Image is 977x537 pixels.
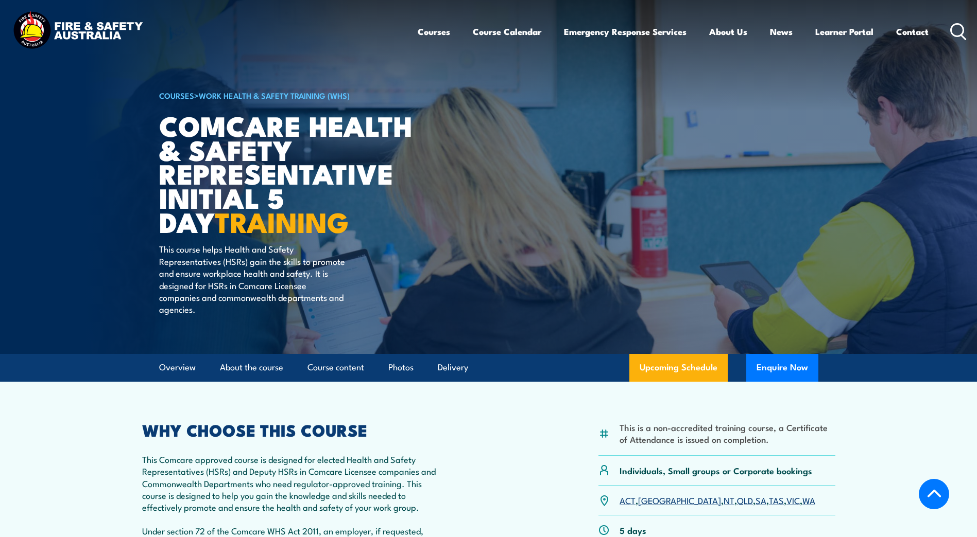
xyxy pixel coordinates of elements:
[724,494,734,506] a: NT
[620,494,636,506] a: ACT
[159,89,194,101] a: COURSES
[473,18,541,45] a: Course Calendar
[620,494,815,506] p: , , , , , , ,
[638,494,721,506] a: [GEOGRAPHIC_DATA]
[418,18,450,45] a: Courses
[629,354,728,382] a: Upcoming Schedule
[159,89,414,101] h6: >
[620,421,835,445] li: This is a non-accredited training course, a Certificate of Attendance is issued on completion.
[142,453,443,513] p: This Comcare approved course is designed for elected Health and Safety Representatives (HSRs) and...
[769,494,784,506] a: TAS
[159,243,347,315] p: This course helps Health and Safety Representatives (HSRs) gain the skills to promote and ensure ...
[215,200,349,242] strong: TRAINING
[896,18,929,45] a: Contact
[199,89,350,101] a: Work Health & Safety Training (WHS)
[159,113,414,234] h1: Comcare Health & Safety Representative Initial 5 Day
[737,494,753,506] a: QLD
[770,18,793,45] a: News
[786,494,800,506] a: VIC
[815,18,873,45] a: Learner Portal
[142,422,443,437] h2: WHY CHOOSE THIS COURSE
[756,494,766,506] a: SA
[388,354,414,381] a: Photos
[438,354,468,381] a: Delivery
[159,354,196,381] a: Overview
[307,354,364,381] a: Course content
[620,524,646,536] p: 5 days
[620,464,812,476] p: Individuals, Small groups or Corporate bookings
[220,354,283,381] a: About the course
[746,354,818,382] button: Enquire Now
[802,494,815,506] a: WA
[564,18,687,45] a: Emergency Response Services
[709,18,747,45] a: About Us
